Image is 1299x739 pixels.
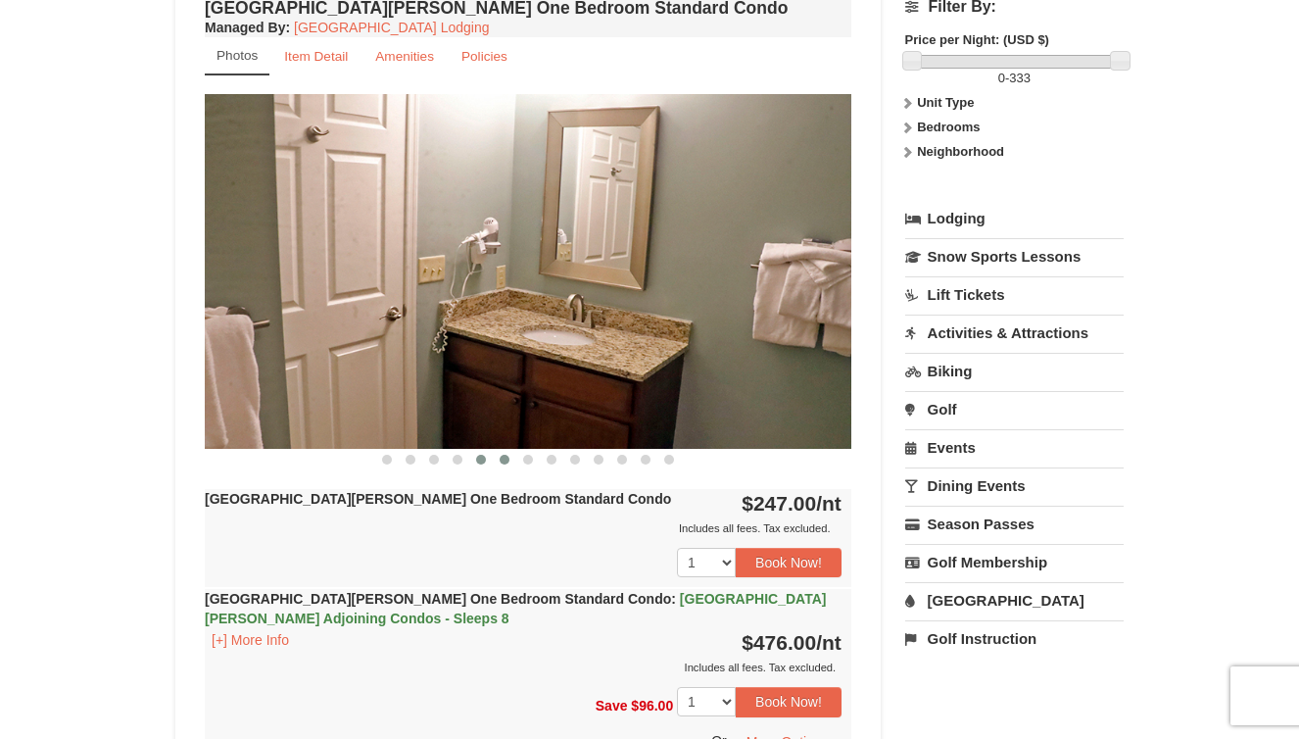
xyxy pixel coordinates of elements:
strong: $247.00 [742,492,842,515]
strong: : [205,20,290,35]
div: Includes all fees. Tax excluded. [205,658,842,677]
span: : [671,591,676,607]
span: $476.00 [742,631,816,654]
a: Golf Instruction [905,620,1124,657]
small: Item Detail [284,49,348,64]
strong: [GEOGRAPHIC_DATA][PERSON_NAME] One Bedroom Standard Condo [205,491,671,507]
a: [GEOGRAPHIC_DATA] Lodging [294,20,489,35]
img: 18876286-192-1d41a47c.jpg [205,94,851,448]
a: Golf Membership [905,544,1124,580]
a: Amenities [362,37,447,75]
span: 0 [998,71,1005,85]
span: Save [596,698,628,714]
span: 333 [1009,71,1031,85]
a: Events [905,429,1124,466]
strong: Bedrooms [917,120,980,134]
a: Item Detail [271,37,361,75]
a: Photos [205,37,269,75]
a: Policies [449,37,520,75]
span: $96.00 [631,698,673,714]
button: [+] More Info [205,629,296,651]
strong: Neighborhood [917,144,1004,159]
a: Snow Sports Lessons [905,238,1124,274]
strong: [GEOGRAPHIC_DATA][PERSON_NAME] One Bedroom Standard Condo [205,591,826,626]
strong: Unit Type [917,95,974,110]
button: Book Now! [736,548,842,577]
a: Activities & Attractions [905,315,1124,351]
div: Includes all fees. Tax excluded. [205,518,842,538]
small: Photos [216,48,258,63]
span: /nt [816,631,842,654]
strong: Price per Night: (USD $) [905,32,1049,47]
a: Lodging [905,201,1124,236]
a: [GEOGRAPHIC_DATA] [905,582,1124,618]
a: Season Passes [905,506,1124,542]
a: Golf [905,391,1124,427]
button: Book Now! [736,687,842,716]
a: Biking [905,353,1124,389]
span: /nt [816,492,842,515]
a: Dining Events [905,468,1124,504]
small: Amenities [375,49,434,64]
span: Managed By [205,20,285,35]
a: Lift Tickets [905,276,1124,313]
small: Policies [461,49,507,64]
label: - [905,69,1124,88]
